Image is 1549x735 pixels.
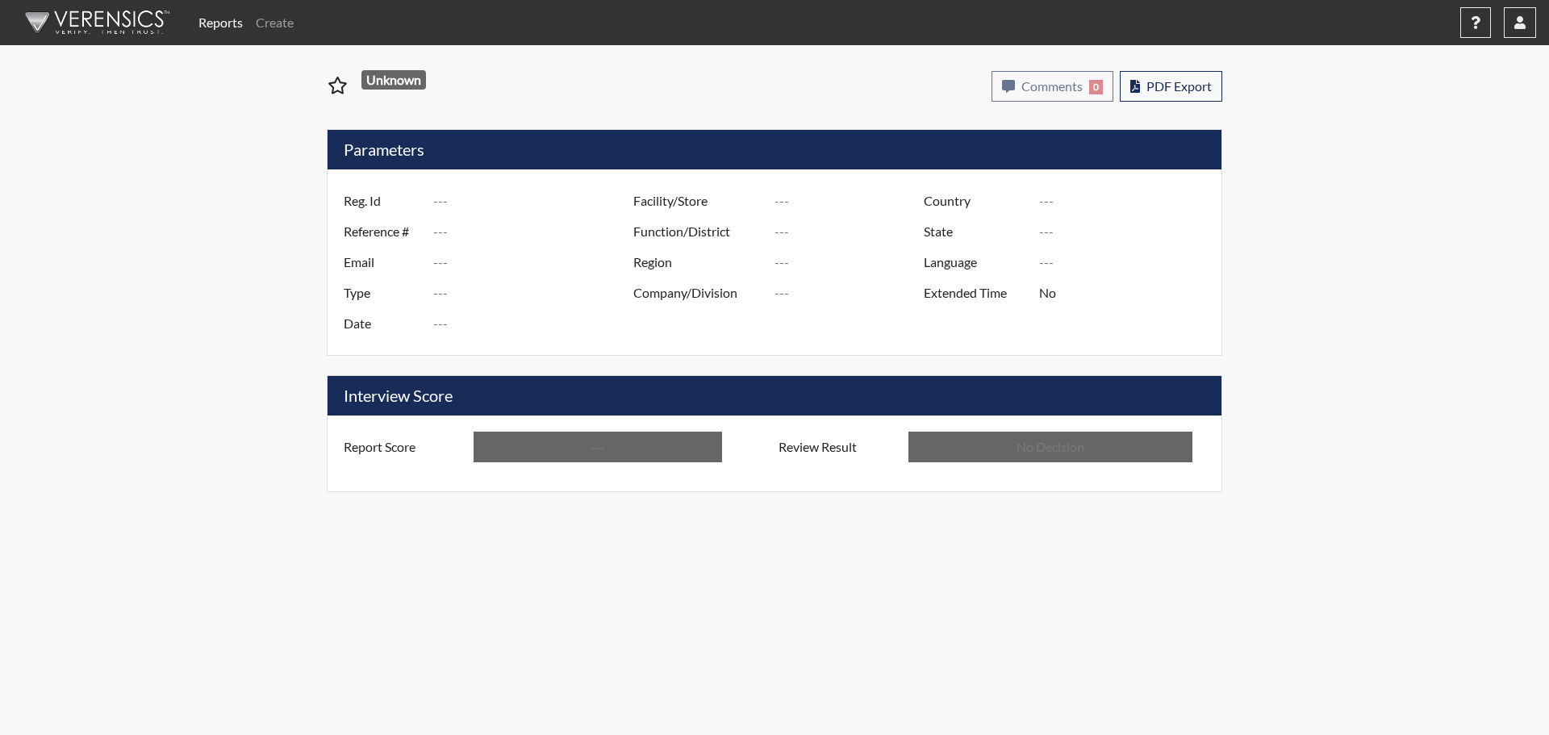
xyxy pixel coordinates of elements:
[912,186,1039,216] label: Country
[433,278,637,308] input: ---
[433,216,637,247] input: ---
[912,278,1039,308] label: Extended Time
[249,6,300,39] a: Create
[328,130,1221,169] h5: Parameters
[433,308,637,339] input: ---
[908,432,1192,462] input: No Decision
[332,308,433,339] label: Date
[1021,78,1083,94] span: Comments
[766,432,908,462] label: Review Result
[774,247,928,278] input: ---
[1039,278,1217,308] input: ---
[621,247,774,278] label: Region
[621,186,774,216] label: Facility/Store
[774,278,928,308] input: ---
[192,6,249,39] a: Reports
[332,278,433,308] label: Type
[332,216,433,247] label: Reference #
[992,71,1113,102] button: Comments0
[1120,71,1222,102] button: PDF Export
[912,247,1039,278] label: Language
[774,216,928,247] input: ---
[1146,78,1212,94] span: PDF Export
[433,247,637,278] input: ---
[1039,216,1217,247] input: ---
[332,247,433,278] label: Email
[1039,247,1217,278] input: ---
[332,186,433,216] label: Reg. Id
[332,432,474,462] label: Report Score
[912,216,1039,247] label: State
[361,70,427,90] span: Unknown
[328,376,1221,416] h5: Interview Score
[1039,186,1217,216] input: ---
[1089,80,1103,94] span: 0
[774,186,928,216] input: ---
[474,432,722,462] input: ---
[433,186,637,216] input: ---
[621,278,774,308] label: Company/Division
[621,216,774,247] label: Function/District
